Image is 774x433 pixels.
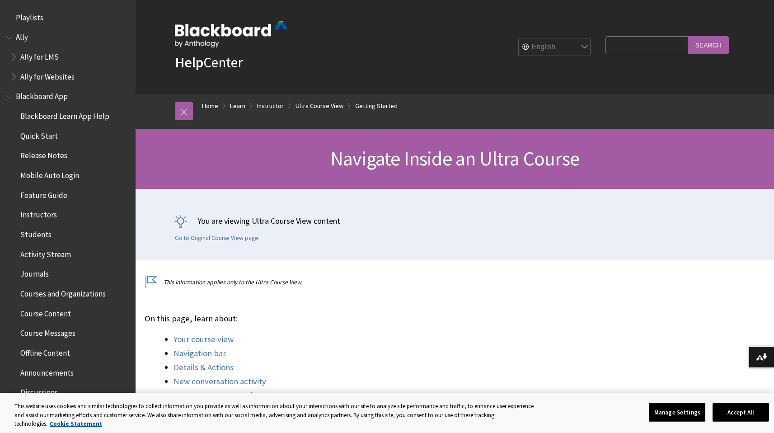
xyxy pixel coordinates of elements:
a: Home [202,100,218,112]
span: Announcements [20,365,74,377]
span: Mobile Auto Login [20,168,79,180]
nav: Book outline for Anthology Ally Help [5,30,130,85]
a: Learn [230,100,245,112]
span: Course Content [20,306,71,318]
span: Instructors [20,207,57,220]
span: Students [20,227,52,239]
span: Playlists [16,10,43,22]
span: Ally for LMS [20,49,59,61]
nav: Book outline for Playlists [5,10,130,25]
span: Quick Start [20,128,58,141]
img: Blackboard by Anthology [175,21,288,47]
span: Offline Content [20,345,70,358]
button: Manage Settings [649,403,705,422]
a: Course content search [174,390,255,401]
a: Instructor [257,100,284,112]
a: Your course view [174,334,234,345]
span: Release Notes [20,148,67,160]
span: Blackboard Learn App Help [20,108,109,121]
span: Blackboard App [16,89,68,101]
span: Ally for Websites [20,69,75,81]
a: Ultra Course View [296,100,343,112]
span: Courses and Organizations [20,286,106,298]
a: Go to Original Course View page. [175,234,260,242]
div: This website uses cookies and similar technologies to collect information you provide as well as ... [14,402,542,428]
span: Journals [20,267,49,279]
a: Getting Started [355,100,398,112]
a: More information about your privacy, opens in a new tab [50,420,102,428]
p: This information applies only to the Ultra Course View. [145,278,631,287]
a: New conversation activity [174,376,266,387]
a: HelpCenter [175,53,243,71]
span: Discussions [20,385,58,397]
p: You are viewing Ultra Course View content [175,215,735,226]
button: Accept All [713,403,769,422]
p: On this page, learn about: [145,313,631,325]
strong: Help [175,53,203,71]
a: Navigation bar [174,348,226,359]
a: Details & Actions [174,362,234,373]
span: Navigate Inside an Ultra Course [330,146,579,171]
input: Search [688,36,729,54]
span: Course Messages [20,326,75,338]
span: Ally [16,30,28,42]
span: Feature Guide [20,188,67,200]
select: Site Language Selector [519,38,591,56]
span: Activity Stream [20,247,71,259]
